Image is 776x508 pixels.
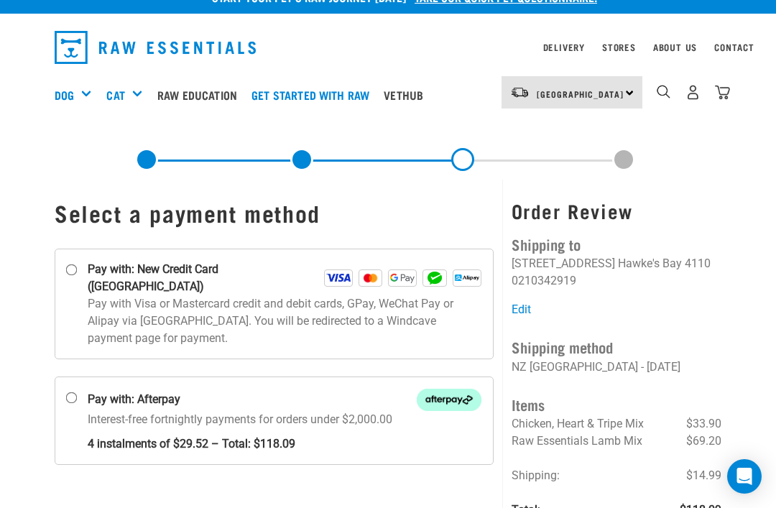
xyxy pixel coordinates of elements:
[324,269,353,287] img: Visa
[512,257,615,270] li: [STREET_ADDRESS]
[543,45,585,50] a: Delivery
[512,434,642,448] span: Raw Essentials Lamb Mix
[66,392,78,404] input: Pay with: Afterpay Afterpay Interest-free fortnightly payments for orders under $2,000.00 4 insta...
[512,417,644,430] span: Chicken, Heart & Tripe Mix
[512,393,721,415] h4: Items
[66,264,78,276] input: Pay with: New Credit Card ([GEOGRAPHIC_DATA]) Visa Mastercard GPay WeChat Alipay Pay with Visa or...
[422,269,447,287] img: WeChat
[359,269,383,287] img: Mastercard
[727,459,762,494] div: Open Intercom Messenger
[512,468,560,482] span: Shipping:
[686,433,721,450] span: $69.20
[512,303,531,316] a: Edit
[512,200,721,222] h3: Order Review
[55,200,494,226] h1: Select a payment method
[602,45,636,50] a: Stores
[43,25,733,70] nav: dropdown navigation
[248,66,380,124] a: Get started with Raw
[88,411,481,453] p: Interest-free fortnightly payments for orders under $2,000.00
[380,66,434,124] a: Vethub
[88,261,324,295] strong: Pay with: New Credit Card ([GEOGRAPHIC_DATA])
[154,66,248,124] a: Raw Education
[55,31,256,64] img: Raw Essentials Logo
[512,336,721,358] h4: Shipping method
[686,467,721,484] span: $14.99
[55,86,74,103] a: Dog
[653,45,697,50] a: About Us
[88,391,180,408] strong: Pay with: Afterpay
[715,85,730,100] img: home-icon@2x.png
[685,85,701,100] img: user.png
[510,86,530,99] img: van-moving.png
[106,86,124,103] a: Cat
[88,428,481,453] strong: 4 instalments of $29.52 – Total: $118.09
[686,415,721,433] span: $33.90
[537,91,624,96] span: [GEOGRAPHIC_DATA]
[512,359,721,376] p: NZ [GEOGRAPHIC_DATA] - [DATE]
[512,233,721,255] h4: Shipping to
[453,269,481,287] img: Alipay
[618,257,711,270] li: Hawke's Bay 4110
[657,85,670,98] img: home-icon-1@2x.png
[512,274,576,287] li: 0210342919
[714,45,754,50] a: Contact
[388,269,417,287] img: GPay
[417,389,481,411] img: Afterpay
[88,295,481,347] p: Pay with Visa or Mastercard credit and debit cards, GPay, WeChat Pay or Alipay via [GEOGRAPHIC_DA...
